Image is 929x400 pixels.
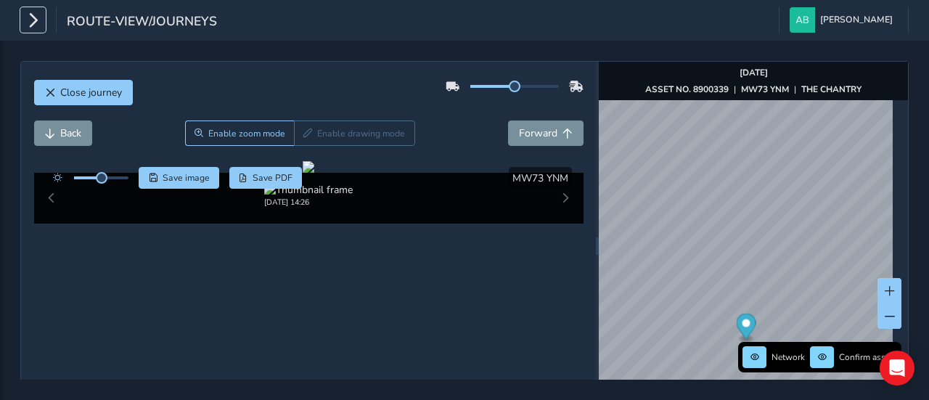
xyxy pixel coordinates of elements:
button: [PERSON_NAME] [790,7,898,33]
button: PDF [229,167,303,189]
span: Confirm assets [839,351,897,363]
span: Forward [519,126,557,140]
div: [DATE] 14:26 [264,197,353,208]
span: MW73 YNM [512,171,568,185]
div: | | [645,83,862,95]
strong: ASSET NO. 8900339 [645,83,729,95]
span: Enable zoom mode [208,128,285,139]
span: Network [772,351,805,363]
button: Back [34,121,92,146]
span: Close journey [60,86,122,99]
span: Back [60,126,81,140]
div: Open Intercom Messenger [880,351,914,385]
strong: THE CHANTRY [801,83,862,95]
span: Save PDF [253,172,292,184]
span: route-view/journeys [67,12,217,33]
img: Thumbnail frame [264,183,353,197]
button: Close journey [34,80,133,105]
span: Save image [163,172,210,184]
button: Zoom [185,121,295,146]
div: Map marker [737,314,756,343]
img: diamond-layout [790,7,815,33]
button: Save [139,167,219,189]
strong: MW73 YNM [741,83,789,95]
button: Forward [508,121,584,146]
strong: [DATE] [740,67,768,78]
span: [PERSON_NAME] [820,7,893,33]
